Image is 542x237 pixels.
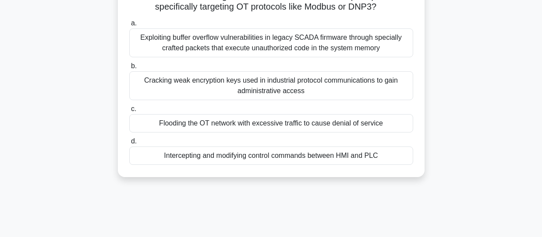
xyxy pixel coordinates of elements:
div: Cracking weak encryption keys used in industrial protocol communications to gain administrative a... [129,71,413,100]
span: d. [131,137,137,145]
span: a. [131,19,137,27]
div: Intercepting and modifying control commands between HMI and PLC [129,146,413,165]
div: Exploiting buffer overflow vulnerabilities in legacy SCADA firmware through specially crafted pac... [129,28,413,57]
span: c. [131,105,136,112]
span: b. [131,62,137,70]
div: Flooding the OT network with excessive traffic to cause denial of service [129,114,413,132]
